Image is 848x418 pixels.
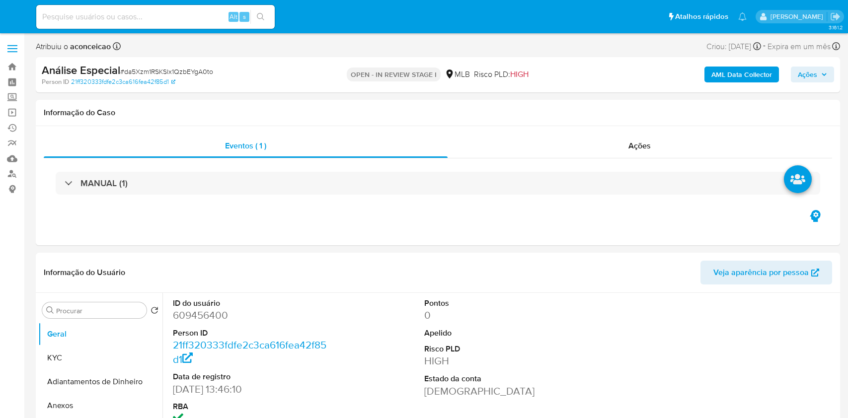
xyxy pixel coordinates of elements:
[173,328,330,339] dt: Person ID
[42,77,69,86] b: Person ID
[704,67,779,82] button: AML Data Collector
[424,384,582,398] dd: [DEMOGRAPHIC_DATA]
[424,354,582,368] dd: HIGH
[763,40,766,53] span: -
[120,67,213,76] span: # da5Xzm1RSKSlx1QzbEYgA0to
[706,40,761,53] div: Criou: [DATE]
[424,308,582,322] dd: 0
[36,10,275,23] input: Pesquise usuários ou casos...
[44,268,125,278] h1: Informação do Usuário
[445,69,470,80] div: MLB
[250,10,271,24] button: search-icon
[230,12,237,21] span: Alt
[424,328,582,339] dt: Apelido
[713,261,809,284] span: Veja aparência por pessoa
[173,382,330,396] dd: [DATE] 13:46:10
[44,108,832,118] h1: Informação do Caso
[56,172,820,195] div: MANUAL (1)
[56,306,143,315] input: Procurar
[798,67,817,82] span: Ações
[151,306,158,317] button: Retornar ao pedido padrão
[71,77,175,86] a: 21ff320333fdfe2c3ca616fea42f85d1
[38,346,162,370] button: KYC
[675,11,728,22] span: Atalhos rápidos
[173,371,330,382] dt: Data de registro
[46,306,54,314] button: Procurar
[424,344,582,354] dt: Risco PLD
[347,68,441,81] p: OPEN - IN REVIEW STAGE I
[38,370,162,394] button: Adiantamentos de Dinheiro
[173,338,326,366] a: 21ff320333fdfe2c3ca616fea42f85d1
[68,41,111,52] b: aconceicao
[173,401,330,412] dt: RBA
[38,394,162,418] button: Anexos
[474,69,529,80] span: Risco PLD:
[424,373,582,384] dt: Estado da conta
[628,140,651,151] span: Ações
[38,322,162,346] button: Geral
[830,11,841,22] a: Sair
[42,62,120,78] b: Análise Especial
[173,298,330,309] dt: ID do usuário
[711,67,772,82] b: AML Data Collector
[768,41,831,52] span: Expira em um mês
[424,298,582,309] dt: Pontos
[700,261,832,284] button: Veja aparência por pessoa
[36,41,111,52] span: Atribuiu o
[791,67,834,82] button: Ações
[225,140,266,151] span: Eventos ( 1 )
[173,308,330,322] dd: 609456400
[80,178,128,189] h3: MANUAL (1)
[738,12,747,21] a: Notificações
[510,69,529,80] span: HIGH
[771,12,827,21] p: ana.conceicao@mercadolivre.com
[243,12,246,21] span: s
